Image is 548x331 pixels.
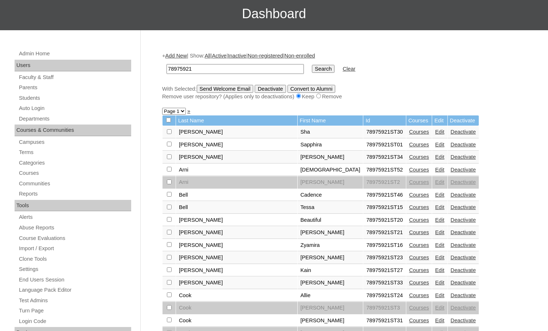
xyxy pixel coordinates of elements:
a: Edit [435,242,444,248]
a: Deactivate [451,280,476,285]
div: Users [15,60,131,71]
a: Edit [435,129,444,135]
td: Kain [298,264,363,277]
a: Edit [435,154,444,160]
a: Courses [409,255,429,260]
a: Edit [435,192,444,198]
a: Deactivate [451,142,476,147]
div: Remove user repository? (Applies only to deactivations) Keep Remove [162,93,523,101]
a: Admin Home [18,49,131,58]
a: Deactivate [451,242,476,248]
td: 78975921ST3 [363,302,406,314]
td: [PERSON_NAME] [176,139,297,151]
td: [PERSON_NAME] [298,277,363,289]
a: Deactivate [451,154,476,160]
td: 78975921ST27 [363,264,406,277]
a: Edit [435,280,444,285]
a: All [205,53,211,59]
td: Bell [176,201,297,214]
a: Edit [435,167,444,173]
td: 78975921ST16 [363,239,406,252]
a: Active [212,53,227,59]
td: 78975921ST30 [363,126,406,138]
a: Departments [18,114,131,123]
a: Clone Tools [18,255,131,264]
td: [DEMOGRAPHIC_DATA] [298,164,363,176]
a: Deactivate [451,192,476,198]
td: [PERSON_NAME] [176,214,297,226]
td: [PERSON_NAME] [298,151,363,163]
a: Courses [409,229,429,235]
td: [PERSON_NAME] [176,126,297,138]
a: Deactivate [451,179,476,185]
a: Courses [409,217,429,223]
td: Bell [176,189,297,201]
a: Abuse Reports [18,223,131,232]
div: Courses & Communities [15,125,131,136]
a: Language Pack Editor [18,285,131,295]
a: Edit [435,267,444,273]
td: Cadence [298,189,363,201]
a: Edit [435,318,444,323]
td: 78975921ST23 [363,252,406,264]
a: Categories [18,158,131,168]
a: Alerts [18,213,131,222]
a: Faculty & Staff [18,73,131,82]
td: [PERSON_NAME] [176,239,297,252]
a: Courses [409,179,429,185]
td: Edit [432,115,447,126]
td: [PERSON_NAME] [176,151,297,163]
a: Courses [409,280,429,285]
a: Courses [409,154,429,160]
td: Zyamira [298,239,363,252]
input: Search [167,64,304,74]
a: Terms [18,148,131,157]
td: Allie [298,289,363,302]
td: Sha [298,126,363,138]
a: Edit [435,305,444,311]
a: Students [18,94,131,103]
td: [PERSON_NAME] [298,226,363,239]
td: [PERSON_NAME] [298,302,363,314]
a: Settings [18,265,131,274]
a: Deactivate [451,204,476,210]
a: Reports [18,189,131,198]
td: 78975921ST01 [363,139,406,151]
a: Course Evaluations [18,234,131,243]
td: [PERSON_NAME] [176,252,297,264]
a: Campuses [18,138,131,147]
div: + | Show: | | | | [162,52,523,100]
a: Deactivate [451,255,476,260]
td: 78975921ST24 [363,289,406,302]
div: With Selected: [162,85,523,101]
input: Send Welcome Email [197,85,254,93]
td: Last Name [176,115,297,126]
td: [PERSON_NAME] [176,277,297,289]
a: Courses [409,129,429,135]
td: 78975921ST21 [363,226,406,239]
a: Turn Page [18,306,131,315]
input: Search [312,65,334,73]
a: Courses [409,267,429,273]
a: Import / Export [18,244,131,253]
a: Login Code [18,317,131,326]
input: Convert to Alumni [287,85,336,93]
a: Deactivate [451,229,476,235]
div: Tools [15,200,131,212]
td: [PERSON_NAME] [176,226,297,239]
td: 78975921ST46 [363,189,406,201]
a: Inactive [228,53,247,59]
td: Sapphira [298,139,363,151]
td: 78975921ST31 [363,315,406,327]
a: Edit [435,179,444,185]
a: Edit [435,142,444,147]
td: [PERSON_NAME] [176,264,297,277]
a: Auto Login [18,104,131,113]
a: Non-registered [248,53,283,59]
td: Id [363,115,406,126]
td: 78975921ST15 [363,201,406,214]
td: Deactivate [448,115,479,126]
a: Deactivate [451,292,476,298]
td: 78975921ST34 [363,151,406,163]
td: [PERSON_NAME] [298,176,363,189]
